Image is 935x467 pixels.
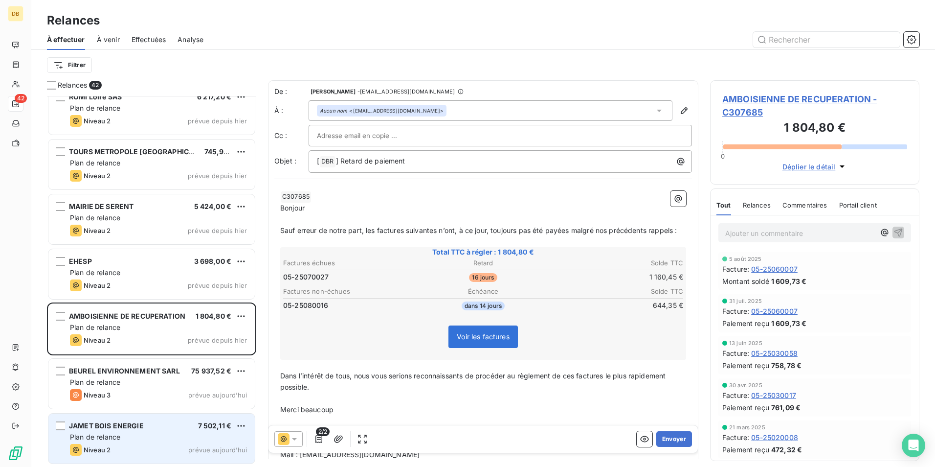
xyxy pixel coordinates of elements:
span: 16 jours [469,273,497,282]
button: Filtrer [47,57,92,73]
span: Sauf erreur de notre part, les factures suivantes n’ont, à ce jour, toujours pas été payées malgr... [280,226,677,234]
div: DB [8,6,23,22]
span: 0 [721,152,725,160]
span: Portail client [839,201,877,209]
span: Facture : [722,306,749,316]
div: Open Intercom Messenger [902,434,925,457]
span: 745,92 € [204,147,235,156]
span: 31 juil. 2025 [729,298,762,304]
span: Paiement reçu [722,360,769,371]
span: Mail : [EMAIL_ADDRESS][DOMAIN_NAME] [280,450,420,459]
span: 05-25020008 [751,432,798,443]
span: 761,09 € [771,402,801,413]
span: MAIRIE DE SERENT [69,202,134,210]
span: Facture : [722,264,749,274]
span: 05-25060007 [751,264,798,274]
span: 1 609,73 € [771,318,807,328]
span: - [EMAIL_ADDRESS][DOMAIN_NAME] [357,89,455,94]
span: 13 juin 2025 [729,340,762,346]
em: Aucun nom [320,107,347,114]
span: Niveau 2 [84,172,111,180]
span: Niveau 2 [84,227,111,234]
span: EHESP [69,257,92,265]
span: TOURS METROPOLE [GEOGRAPHIC_DATA] [69,147,212,156]
span: 758,78 € [771,360,801,371]
span: prévue depuis hier [188,227,247,234]
span: JAMET BOIS ENERGIE [69,421,144,430]
span: [PERSON_NAME] [311,89,356,94]
span: Plan de relance [70,433,120,441]
span: Facture : [722,432,749,443]
span: Niveau 2 [84,281,111,289]
th: Solde TTC [551,286,684,297]
span: À venir [97,35,120,45]
span: Niveau 2 [84,446,111,454]
span: AMBOISIENNE DE RECUPERATION - C307685 [722,93,907,119]
span: [ [317,157,319,165]
span: Commentaires [782,201,827,209]
span: 05-25060007 [751,306,798,316]
span: 05-25030017 [751,390,796,400]
span: 1 804,80 € [196,312,232,320]
span: Dans l’intérêt de tous, nous vous serions reconnaissants de procéder au règlement de ces factures... [280,372,668,391]
img: Logo LeanPay [8,445,23,461]
input: Rechercher [753,32,900,47]
div: grid [47,96,256,467]
div: <[EMAIL_ADDRESS][DOMAIN_NAME]> [320,107,444,114]
span: Niveau 2 [84,117,111,125]
span: Paiement reçu [722,444,769,455]
span: ] Retard de paiement [336,157,405,165]
span: 2/2 [316,427,330,436]
span: Analyse [178,35,203,45]
span: Objet : [274,157,296,165]
span: prévue aujourd’hui [188,391,247,399]
span: 42 [89,81,101,90]
span: 5 424,00 € [194,202,232,210]
span: Plan de relance [70,323,120,331]
span: AMBOISIENNE DE RECUPERATION [69,312,185,320]
span: Paiement reçu [722,318,769,328]
span: prévue depuis hier [188,117,247,125]
span: Tout [716,201,731,209]
span: ROMI Loire SAS [69,93,122,101]
span: prévue depuis hier [188,336,247,344]
span: C307685 [281,191,311,203]
span: Plan de relance [70,159,120,167]
span: De : [274,87,309,96]
span: Niveau 3 [84,391,111,399]
span: dans 14 jours [462,302,505,310]
span: prévue depuis hier [188,172,247,180]
span: 21 mars 2025 [729,424,765,430]
label: Cc : [274,131,309,140]
span: Plan de relance [70,104,120,112]
th: Retard [417,258,550,268]
span: 1 609,73 € [771,276,807,286]
span: 42 [15,94,27,103]
span: Déplier le détail [782,162,836,172]
span: Niveau 2 [84,336,111,344]
span: Plan de relance [70,213,120,222]
span: 30 avr. 2025 [729,382,762,388]
span: 3 698,00 € [194,257,232,265]
span: 7 502,11 € [198,421,232,430]
span: 05-25070027 [283,272,329,282]
span: BEUREL ENVIRONNEMENT SARL [69,367,180,375]
span: prévue depuis hier [188,281,247,289]
input: Adresse email en copie ... [317,128,422,143]
h3: Relances [47,12,100,29]
span: DBR [320,156,335,167]
span: Relances [58,80,87,90]
span: Plan de relance [70,378,120,386]
th: Échéance [417,286,550,297]
span: Relances [743,201,771,209]
span: prévue aujourd’hui [188,446,247,454]
span: Voir les factures [457,332,510,341]
span: 5 août 2025 [729,256,762,262]
button: Envoyer [656,431,692,447]
span: Plan de relance [70,268,120,277]
span: Facture : [722,348,749,358]
span: 05-25030058 [751,348,798,358]
span: 75 937,52 € [191,367,231,375]
span: Bonjour [280,204,305,212]
span: Montant soldé [722,276,769,286]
